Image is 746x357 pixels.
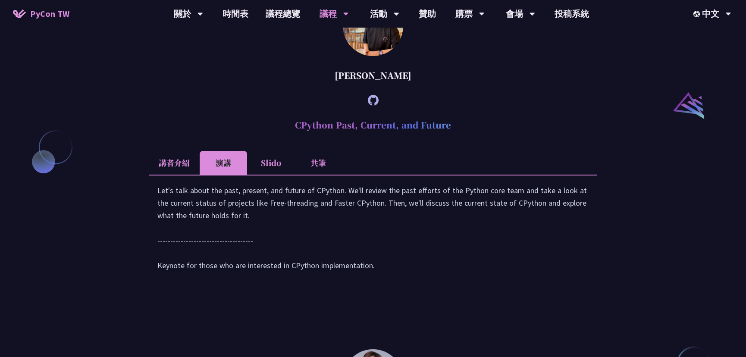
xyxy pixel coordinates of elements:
a: PyCon TW [4,3,78,25]
li: 共筆 [295,151,342,175]
div: Let's talk about the past, present, and future of CPython. We'll review the past efforts of the P... [157,184,589,280]
img: Locale Icon [693,11,702,17]
li: Slido [247,151,295,175]
div: [PERSON_NAME] [149,63,597,88]
li: 演講 [200,151,247,175]
h2: CPython Past, Current, and Future [149,112,597,138]
img: Home icon of PyCon TW 2025 [13,9,26,18]
span: PyCon TW [30,7,69,20]
li: 講者介紹 [149,151,200,175]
